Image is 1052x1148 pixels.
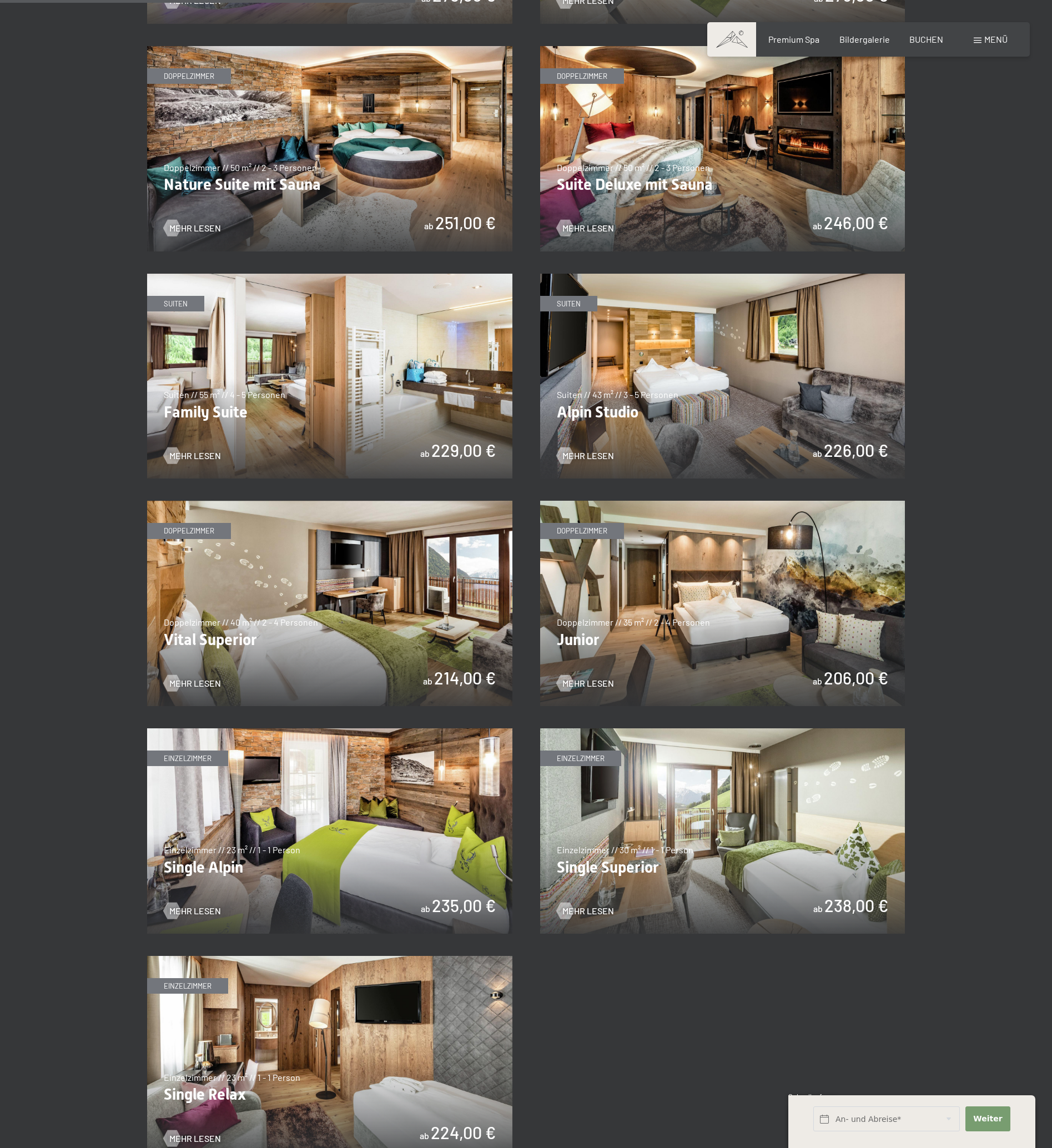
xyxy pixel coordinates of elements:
img: Suite Deluxe mit Sauna [540,46,905,251]
a: Mehr Lesen [164,1132,221,1145]
img: Single Alpin [147,728,512,934]
img: Vital Superior [147,501,512,706]
img: Family Suite [147,274,512,479]
span: Mehr Lesen [562,222,614,234]
span: Menü [984,34,1008,44]
span: Weiter [973,1114,1002,1125]
a: Family Suite [147,274,512,281]
img: Single Superior [540,728,905,934]
a: Premium Spa [768,34,819,44]
a: Mehr Lesen [164,677,221,689]
span: Schnellanfrage [788,1092,837,1101]
a: BUCHEN [909,34,943,44]
span: Mehr Lesen [562,677,614,689]
a: Single Alpin [147,729,512,736]
a: Mehr Lesen [557,450,614,462]
a: Mehr Lesen [557,905,614,917]
a: Vital Superior [147,501,512,508]
a: Bildergalerie [839,34,890,44]
a: Nature Suite mit Sauna [147,47,512,53]
a: Alpin Studio [540,274,905,281]
a: Mehr Lesen [164,905,221,917]
img: Nature Suite mit Sauna [147,46,512,251]
button: Weiter [965,1106,1010,1131]
span: Mehr Lesen [169,677,221,689]
img: Junior [540,501,905,706]
span: Mehr Lesen [169,905,221,917]
span: Mehr Lesen [562,905,614,917]
a: Mehr Lesen [557,222,614,234]
span: Mehr Lesen [169,450,221,462]
a: Single Superior [540,729,905,736]
a: Mehr Lesen [164,222,221,234]
a: Suite Deluxe mit Sauna [540,47,905,53]
a: Mehr Lesen [164,450,221,462]
span: Mehr Lesen [169,1132,221,1145]
span: Mehr Lesen [169,222,221,234]
img: Alpin Studio [540,274,905,479]
span: Mehr Lesen [562,450,614,462]
a: Mehr Lesen [557,677,614,689]
a: Junior [540,501,905,508]
a: Single Relax [147,956,512,963]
